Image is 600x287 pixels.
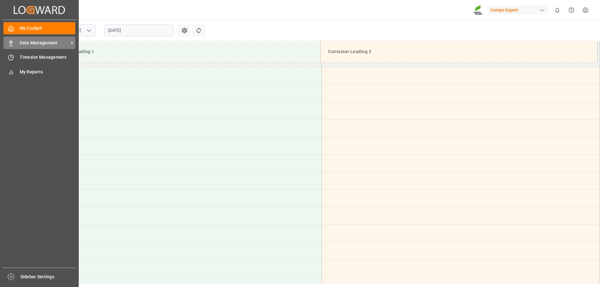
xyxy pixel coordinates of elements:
a: My Cockpit [3,22,75,34]
span: My Cockpit [20,25,76,32]
a: My Reports [3,66,75,78]
span: Data Management [20,40,69,46]
span: Timeslot Management [20,54,76,61]
input: DD.MM.YYYY [104,24,174,36]
button: Compo Expert [488,4,550,16]
button: show 0 new notifications [550,3,564,17]
div: Container Loading 2 [326,46,592,57]
img: Screenshot%202023-09-29%20at%2010.02.21.png_1712312052.png [473,5,483,16]
div: Container Loading 1 [49,46,315,57]
span: Sidebar Settings [20,274,76,280]
a: Timeslot Management [3,51,75,63]
span: My Reports [20,69,76,75]
button: open menu [84,26,93,35]
div: Compo Expert [488,6,548,15]
button: Help Center [564,3,578,17]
